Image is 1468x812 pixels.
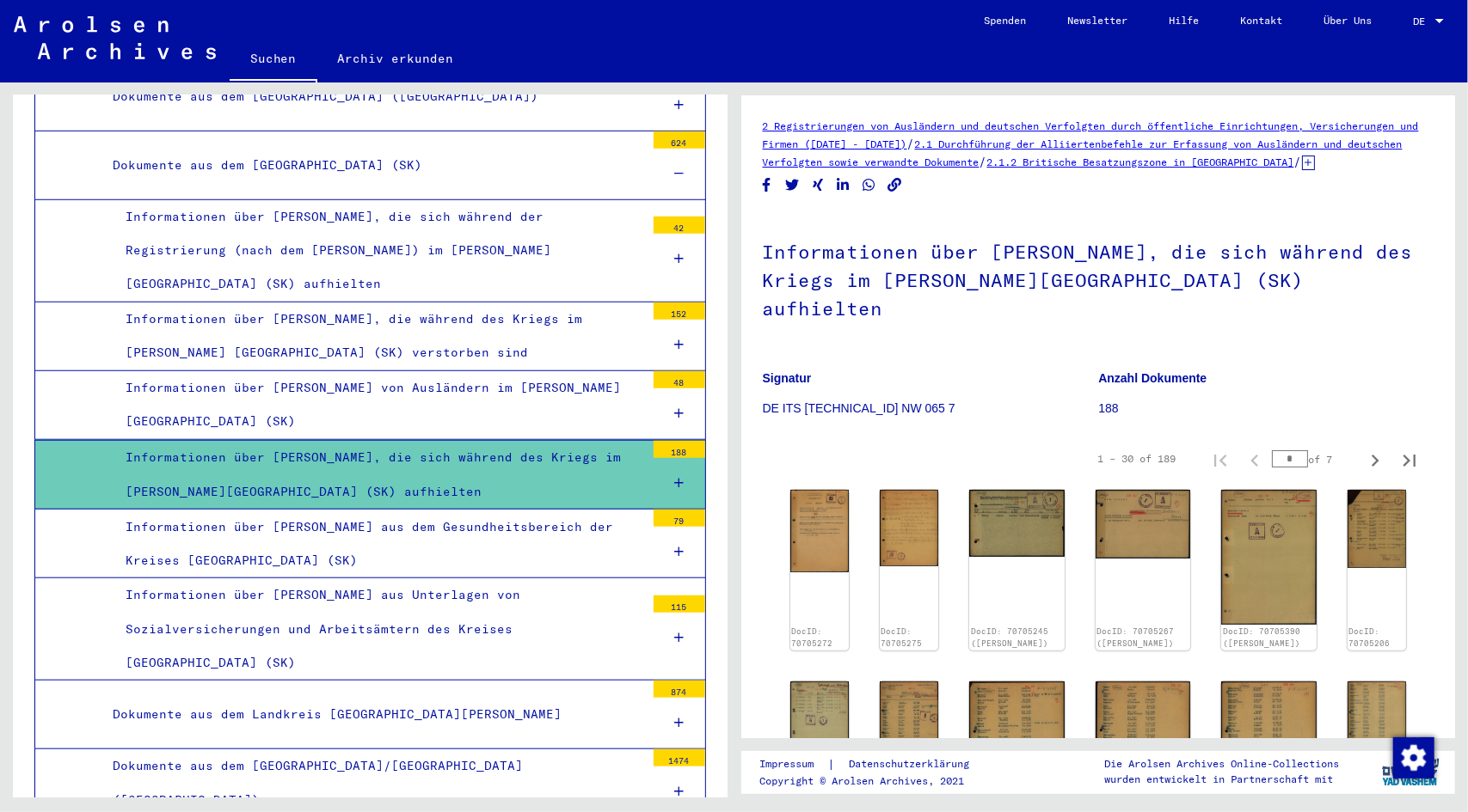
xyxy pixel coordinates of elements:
img: 001.jpg [1221,490,1316,624]
p: 188 [1098,400,1434,418]
a: 2.1 Durchführung der Alliiertenbefehle zur Erfassung von Ausländern und deutschen Verfolgten sowi... [763,137,1403,168]
p: Die Arolsen Archives Online-Collections [1104,756,1339,772]
div: Informationen über [PERSON_NAME], die sich während des Kriegs im [PERSON_NAME][GEOGRAPHIC_DATA] (... [113,441,645,508]
div: Informationen über [PERSON_NAME] aus dem Gesundheitsbereich der Kreises [GEOGRAPHIC_DATA] (SK) [113,510,645,577]
div: 1474 [654,749,705,766]
div: 115 [654,595,705,613]
a: Archiv erkunden [317,38,475,79]
img: Arolsen_neg.svg [14,16,216,59]
div: 874 [654,681,705,698]
button: First page [1203,442,1238,476]
span: / [980,154,987,169]
a: DocID: 70705275 [881,626,923,648]
button: Share on LinkedIn [834,174,852,196]
img: Zustimmung ändern [1393,737,1434,778]
div: 188 [654,441,705,458]
a: 2.1.2 Britische Besatzungszone in [GEOGRAPHIC_DATA] [987,156,1294,168]
img: 001.jpg [790,681,849,762]
div: | [759,755,990,773]
img: 001.jpg [790,490,849,572]
img: 001.jpg [1096,490,1190,559]
button: Share on Facebook [758,174,776,196]
button: Share on WhatsApp [860,174,878,196]
div: Informationen über [PERSON_NAME], die sich während der Registrierung (nach dem [PERSON_NAME]) im ... [113,200,645,302]
div: Dokumente aus dem [GEOGRAPHIC_DATA] ([GEOGRAPHIC_DATA]) [100,80,645,113]
div: of 7 [1272,451,1358,467]
div: 48 [654,371,705,388]
div: Dokumente aus dem [GEOGRAPHIC_DATA] (SK) [100,149,645,182]
div: 42 [654,217,705,234]
button: Next page [1358,442,1392,476]
h1: Informationen über [PERSON_NAME], die sich während des Kriegs im [PERSON_NAME][GEOGRAPHIC_DATA] (... [763,212,1434,345]
div: Informationen über [PERSON_NAME], die während des Kriegs im [PERSON_NAME] [GEOGRAPHIC_DATA] (SK) ... [113,302,645,369]
a: DocID: 70705206 [1348,626,1390,648]
div: 152 [654,302,705,320]
a: Suchen [230,38,317,82]
div: Informationen über [PERSON_NAME] aus Unterlagen von Sozialversicherungen und Arbeitsämtern des Kr... [113,578,645,680]
span: / [907,136,915,151]
button: Share on Twitter [783,174,802,196]
img: yv_logo.png [1379,750,1443,793]
a: Datenschutzerklärung [835,755,990,773]
b: Signatur [763,371,812,385]
button: Previous page [1238,442,1272,476]
a: DocID: 70705272 [791,626,832,648]
a: DocID: 70705390 ([PERSON_NAME]) [1223,626,1300,648]
p: Copyright © Arolsen Archives, 2021 [759,773,990,789]
img: 001.jpg [880,490,938,566]
div: 624 [654,131,705,149]
img: 001.jpg [1348,490,1406,568]
img: 001.jpg [1348,681,1406,765]
a: DocID: 70705267 ([PERSON_NAME]) [1096,626,1174,648]
a: Impressum [759,755,827,773]
div: Informationen über [PERSON_NAME] von Ausländern im [PERSON_NAME][GEOGRAPHIC_DATA] (SK) [113,371,645,438]
div: Dokumente aus dem Landkreis [GEOGRAPHIC_DATA][PERSON_NAME] [100,698,645,731]
a: 2 Registrierungen von Ausländern und deutschen Verfolgten durch öffentliche Einrichtungen, Versic... [763,119,1419,150]
b: Anzahl Dokumente [1098,371,1207,385]
button: Share on Xing [809,174,827,196]
button: Last page [1392,442,1427,476]
p: DE ITS [TECHNICAL_ID] NW 065 7 [763,400,1098,418]
a: DocID: 70705245 ([PERSON_NAME]) [971,626,1048,648]
div: 1 – 30 of 189 [1097,451,1176,467]
span: / [1294,154,1302,169]
button: Copy link [886,174,904,196]
span: DE [1413,15,1432,27]
div: 79 [654,510,705,527]
img: 001.jpg [969,490,1064,557]
p: wurden entwickelt in Partnerschaft mit [1104,772,1339,787]
img: 001.jpg [880,681,938,764]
